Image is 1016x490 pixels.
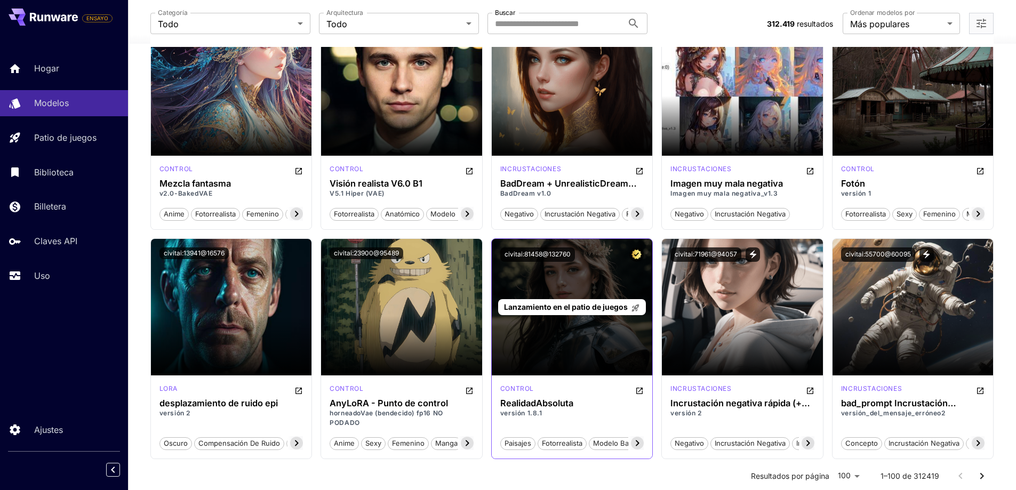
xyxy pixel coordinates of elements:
[841,165,875,173] font: control
[670,207,708,221] button: negativo
[194,436,284,450] button: compensación de ruido
[330,179,474,189] div: Visión realista V6.0 B1
[388,436,429,450] button: femenino
[159,398,278,408] font: desplazamiento de ruido epi
[540,207,620,221] button: incrustación negativa
[505,250,571,258] font: civitai:81458@132760
[500,207,538,221] button: negativo
[670,436,708,450] button: negativo
[626,210,667,218] font: fotorrealista
[330,436,359,450] button: anime
[34,201,66,212] font: Billetera
[159,384,178,397] div: SD 1.5
[330,207,379,221] button: fotorrealista
[164,439,188,447] font: oscuro
[385,210,420,218] font: anatómico
[500,165,561,173] font: incrustaciones
[962,207,1014,221] button: modelo base
[500,409,542,417] font: versión 1.8.1
[884,436,964,450] button: incrustación negativa
[629,247,644,262] button: Modelo certificado: examinado para garantizar el mejor rendimiento e incluye una licencia comercial.
[164,210,185,218] font: anime
[976,164,985,177] button: Abierto en CivitAI
[34,63,59,74] font: Hogar
[670,178,783,189] font: Imagen muy mala negativa
[792,436,857,450] button: inversión textual
[500,398,644,408] div: RealidadAbsoluta
[892,207,917,221] button: sexy
[365,439,381,447] font: sexy
[715,439,786,447] font: incrustación negativa
[246,210,279,218] font: femenino
[670,247,741,262] button: civitai:71961@94057
[392,439,425,447] font: femenino
[191,207,240,221] button: fotorrealista
[34,132,97,143] font: Patio de juegos
[426,207,478,221] button: modelo base
[966,436,1014,450] button: incrustación
[500,178,637,199] font: BadDream + UnrealisticDream (Incrustaciones negativas)
[431,436,462,450] button: manga
[159,165,193,173] font: control
[430,210,474,218] font: modelo base
[500,179,644,189] div: BadDream + UnrealisticDream (Incrustaciones negativas)
[330,164,363,177] div: SD 1.5 Hiper
[500,189,551,197] font: BadDream v1.0
[841,384,902,397] div: SD 1.5
[545,210,615,218] font: incrustación negativa
[330,178,422,189] font: Visión realista V6.0 B1
[505,210,534,218] font: negativo
[159,436,192,450] button: oscuro
[195,210,236,218] font: fotorrealista
[294,384,303,397] button: Abierto en CivitAI
[159,164,193,177] div: SD 1.5
[286,436,342,450] button: alto contraste
[976,384,985,397] button: Abierto en CivitAI
[381,207,424,221] button: anatómico
[593,439,637,447] font: modelo base
[159,409,190,417] font: versión 2
[923,210,956,218] font: femenino
[159,384,178,392] font: Lora
[500,164,561,177] div: SD 1.5
[106,463,120,477] button: Contraer la barra lateral
[435,439,458,447] font: manga
[841,207,890,221] button: fotorrealista
[326,9,363,17] font: Arquitectura
[715,210,786,218] font: incrustación negativa
[500,398,573,408] font: RealidadAbsoluta
[334,249,399,257] font: civitai:23900@95489
[159,179,303,189] div: Mezcla fantasma
[34,236,77,246] font: Claves API
[330,247,403,259] button: civitai:23900@95489
[34,424,63,435] font: Ajustes
[841,409,946,417] font: versión_del_mensaje_erróneo2
[164,249,225,257] font: civitai:13941@16576
[841,247,915,262] button: civitai:55700@60095
[841,189,871,197] font: versión 1
[670,189,778,197] font: Imagen muy mala negativa_v1.3
[841,398,985,408] div: bad_prompt Incrustación negativa
[675,439,704,447] font: negativo
[500,384,534,397] div: SD 1.5
[82,12,113,25] span: Agregue su tarjeta de pago para habilitar la funcionalidad completa de la plataforma.
[500,384,534,392] font: control
[334,439,355,447] font: anime
[838,471,851,480] font: 100
[159,178,231,189] font: Mezcla fantasma
[796,439,852,447] font: inversión textual
[966,210,1010,218] font: modelo base
[635,164,644,177] button: Abierto en CivitAI
[710,436,790,450] button: incrustación negativa
[330,165,363,173] font: control
[86,15,108,21] font: ENSAYO
[845,250,911,258] font: civitai:55700@60095
[159,189,213,197] font: v2.0-BakedVAE
[889,439,959,447] font: incrustación negativa
[670,164,731,177] div: SD 1.5
[498,299,646,316] a: Lanzamiento en el patio de juegos
[841,384,902,392] font: incrustaciones
[198,439,280,447] font: compensación de ruido
[841,179,985,189] div: Fotón
[330,398,474,408] div: AnyLoRA - Punto de control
